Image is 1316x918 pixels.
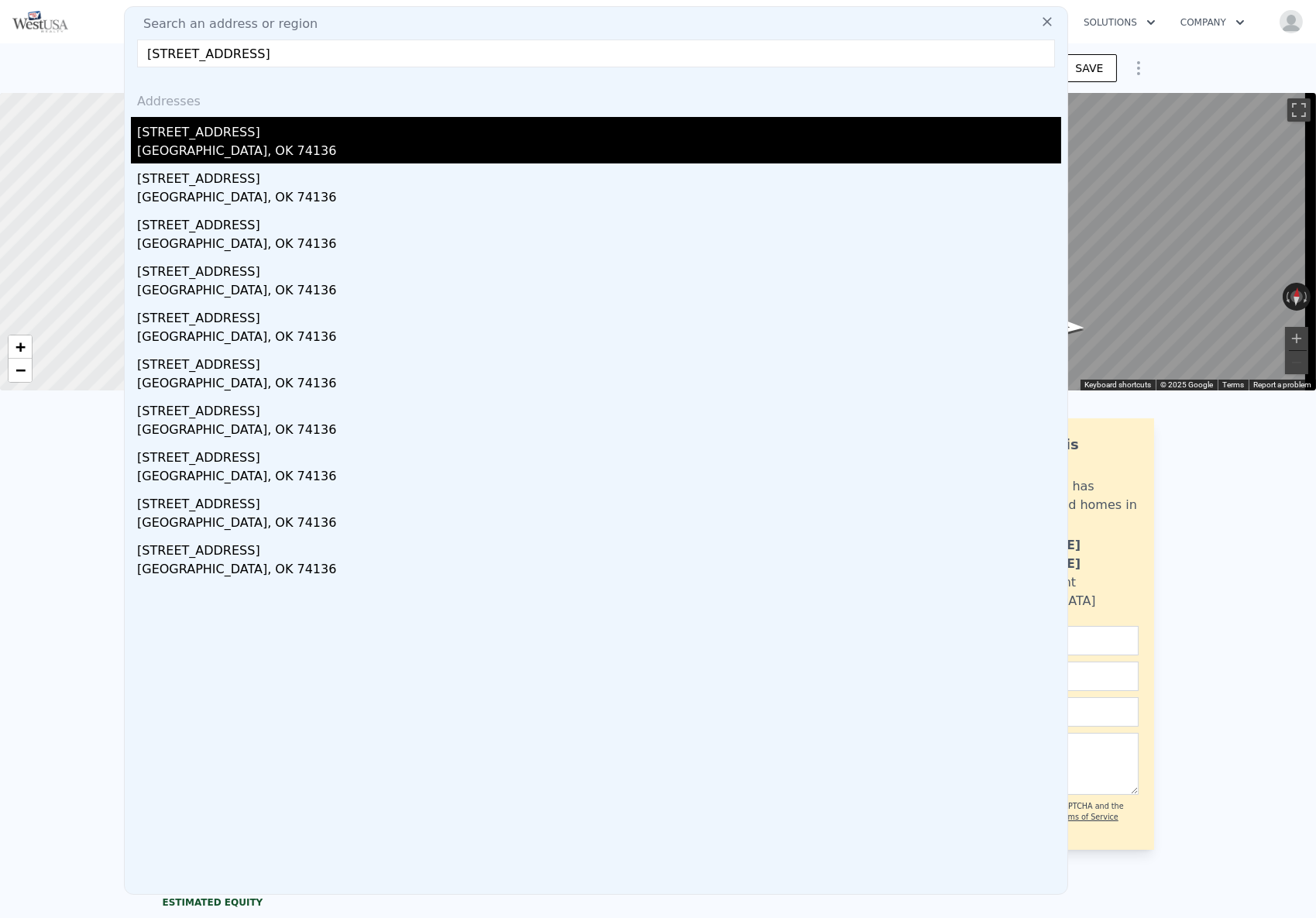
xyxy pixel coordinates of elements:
div: [STREET_ADDRESS] [137,303,1061,328]
div: [STREET_ADDRESS] [137,349,1061,374]
div: [STREET_ADDRESS] [137,535,1061,560]
button: Rotate clockwise [1303,283,1311,311]
div: [GEOGRAPHIC_DATA], OK 74136 [137,235,1061,256]
div: [STREET_ADDRESS] [137,489,1061,514]
img: Pellego [12,11,68,33]
button: Toggle fullscreen view [1287,98,1311,122]
button: Solutions [1071,9,1168,36]
div: [STREET_ADDRESS] [137,396,1061,421]
button: SAVE [1062,54,1116,82]
a: Zoom in [9,335,32,359]
button: Keyboard shortcuts [1084,380,1151,390]
a: Report a problem [1253,380,1311,389]
div: [GEOGRAPHIC_DATA], OK 74136 [137,188,1061,210]
span: © 2025 Google [1160,380,1213,389]
div: [GEOGRAPHIC_DATA], OK 74136 [137,328,1061,349]
div: Addresses [131,80,1061,117]
div: [GEOGRAPHIC_DATA], OK 74136 [137,421,1061,442]
span: + [15,337,26,356]
button: Zoom in [1285,327,1308,350]
div: [STREET_ADDRESS] [137,256,1061,281]
button: Zoom out [1285,351,1308,374]
div: [GEOGRAPHIC_DATA] [966,592,1096,610]
button: Company [1168,9,1257,36]
a: Zoom out [9,359,32,382]
div: [GEOGRAPHIC_DATA], OK 74136 [137,560,1061,582]
button: Show Options [1123,53,1154,84]
div: [STREET_ADDRESS] [137,442,1061,467]
div: [STREET_ADDRESS] [137,210,1061,235]
div: [GEOGRAPHIC_DATA], OK 74136 [137,467,1061,489]
div: [STREET_ADDRESS] [137,163,1061,188]
button: Rotate counterclockwise [1283,283,1291,311]
div: [STREET_ADDRESS] [137,117,1061,142]
div: [GEOGRAPHIC_DATA], OK 74136 [137,281,1061,303]
div: Estimated Equity [163,896,472,909]
div: [GEOGRAPHIC_DATA], OK 74136 [137,142,1061,163]
a: Terms (opens in new tab) [1222,380,1244,389]
button: Reset the view [1290,282,1304,311]
div: [GEOGRAPHIC_DATA], OK 74136 [137,514,1061,535]
img: avatar [1279,9,1304,34]
input: Enter an address, city, region, neighborhood or zip code [137,40,1055,67]
span: − [15,360,26,380]
a: Terms of Service [1057,813,1118,821]
span: Search an address or region [131,15,318,33]
div: [GEOGRAPHIC_DATA], OK 74136 [137,374,1061,396]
